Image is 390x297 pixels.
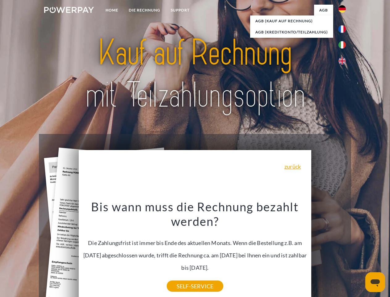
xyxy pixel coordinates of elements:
[365,272,385,292] iframe: Schaltfläche zum Öffnen des Messaging-Fensters
[82,199,308,229] h3: Bis wann muss die Rechnung bezahlt werden?
[338,5,346,13] img: de
[59,30,331,118] img: title-powerpay_de.svg
[284,164,301,169] a: zurück
[250,27,333,38] a: AGB (Kreditkonto/Teilzahlung)
[338,41,346,49] img: it
[124,5,166,16] a: DIE RECHNUNG
[314,5,333,16] a: agb
[338,57,346,65] img: en
[82,199,308,286] div: Die Zahlungsfrist ist immer bis Ende des aktuellen Monats. Wenn die Bestellung z.B. am [DATE] abg...
[100,5,124,16] a: Home
[166,5,195,16] a: SUPPORT
[338,25,346,33] img: fr
[167,281,223,292] a: SELF-SERVICE
[44,7,94,13] img: logo-powerpay-white.svg
[250,15,333,27] a: AGB (Kauf auf Rechnung)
